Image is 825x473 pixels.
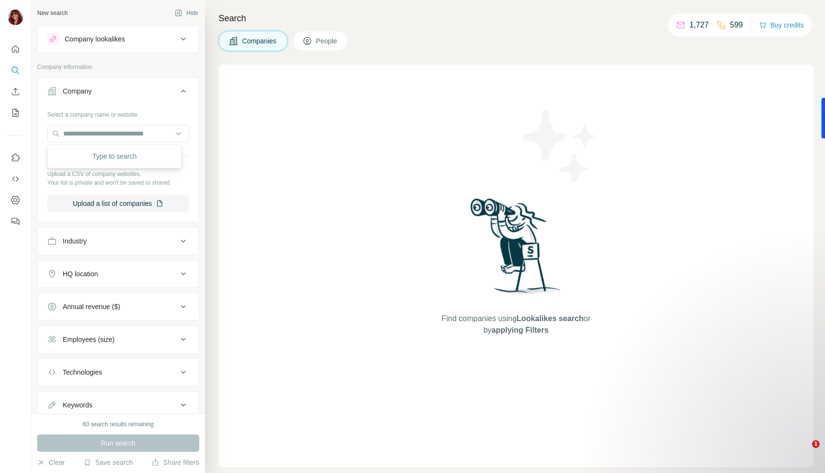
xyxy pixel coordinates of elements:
button: Quick start [8,41,23,58]
img: Surfe Illustration - Stars [516,103,603,190]
button: Enrich CSV [8,83,23,100]
span: Find companies using or by [439,313,593,336]
iframe: Intercom live chat [792,440,815,463]
button: Buy credits [759,18,804,32]
button: Technologies [38,361,199,384]
button: Annual revenue ($) [38,295,199,318]
div: Employees (size) [63,335,114,344]
p: 599 [730,19,743,31]
button: Company lookalikes [38,27,199,51]
img: Surfe Illustration - Woman searching with binoculars [466,196,566,303]
button: Company [38,80,199,107]
div: Select a company name or website [47,107,189,119]
button: Employees (size) [38,328,199,351]
h4: Search [219,12,813,25]
div: Industry [63,236,87,246]
div: New search [37,9,68,17]
button: Use Surfe on LinkedIn [8,149,23,166]
p: Upload a CSV of company websites. [47,170,189,178]
p: 1,727 [689,19,709,31]
div: Technologies [63,367,102,377]
p: Your list is private and won't be saved or shared. [47,178,189,187]
button: Hide [168,6,205,20]
span: 1 [812,440,820,448]
div: Type to search [50,147,179,166]
div: Company [63,86,92,96]
button: My lists [8,104,23,122]
button: HQ location [38,262,199,285]
button: Feedback [8,213,23,230]
button: Search [8,62,23,79]
span: Companies [242,36,277,46]
div: HQ location [63,269,98,279]
div: 60 search results remaining [82,420,153,429]
span: People [316,36,338,46]
button: Keywords [38,393,199,417]
div: Annual revenue ($) [63,302,120,311]
img: Avatar [8,10,23,25]
span: Lookalikes search [517,314,584,323]
button: Use Surfe API [8,170,23,188]
button: Share filters [151,458,199,467]
button: Upload a list of companies [47,195,189,212]
button: Clear [37,458,65,467]
div: Keywords [63,400,92,410]
button: Industry [38,230,199,253]
button: Save search [83,458,133,467]
p: Company information [37,63,199,71]
button: Dashboard [8,191,23,209]
div: Company lookalikes [65,34,125,44]
span: applying Filters [492,326,549,334]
